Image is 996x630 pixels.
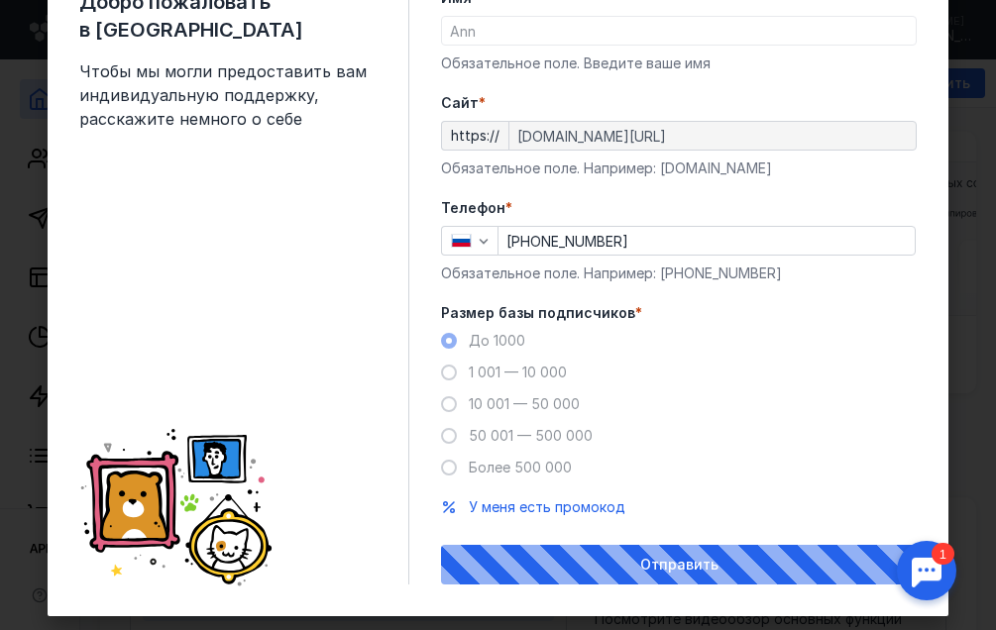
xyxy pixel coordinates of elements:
[441,263,917,283] div: Обязательное поле. Например: [PHONE_NUMBER]
[441,303,635,323] span: Размер базы подписчиков
[441,93,479,113] span: Cайт
[469,498,625,515] span: У меня есть промокод
[441,198,505,218] span: Телефон
[79,59,377,131] span: Чтобы мы могли предоставить вам индивидуальную поддержку, расскажите немного о себе
[441,158,917,178] div: Обязательное поле. Например: [DOMAIN_NAME]
[469,497,625,517] button: У меня есть промокод
[45,12,67,34] div: 1
[441,53,917,73] div: Обязательное поле. Введите ваше имя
